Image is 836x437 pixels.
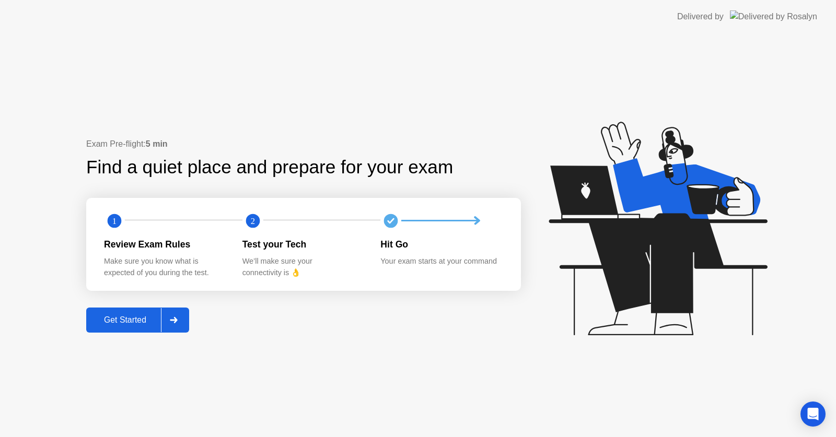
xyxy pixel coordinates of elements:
[86,308,189,333] button: Get Started
[251,216,255,226] text: 2
[146,139,168,148] b: 5 min
[380,256,502,267] div: Your exam starts at your command
[242,238,364,251] div: Test your Tech
[242,256,364,278] div: We’ll make sure your connectivity is 👌
[86,138,521,150] div: Exam Pre-flight:
[89,315,161,325] div: Get Started
[104,238,226,251] div: Review Exam Rules
[86,153,455,181] div: Find a quiet place and prepare for your exam
[800,401,826,427] div: Open Intercom Messenger
[380,238,502,251] div: Hit Go
[104,256,226,278] div: Make sure you know what is expected of you during the test.
[112,216,117,226] text: 1
[730,10,817,22] img: Delivered by Rosalyn
[677,10,724,23] div: Delivered by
